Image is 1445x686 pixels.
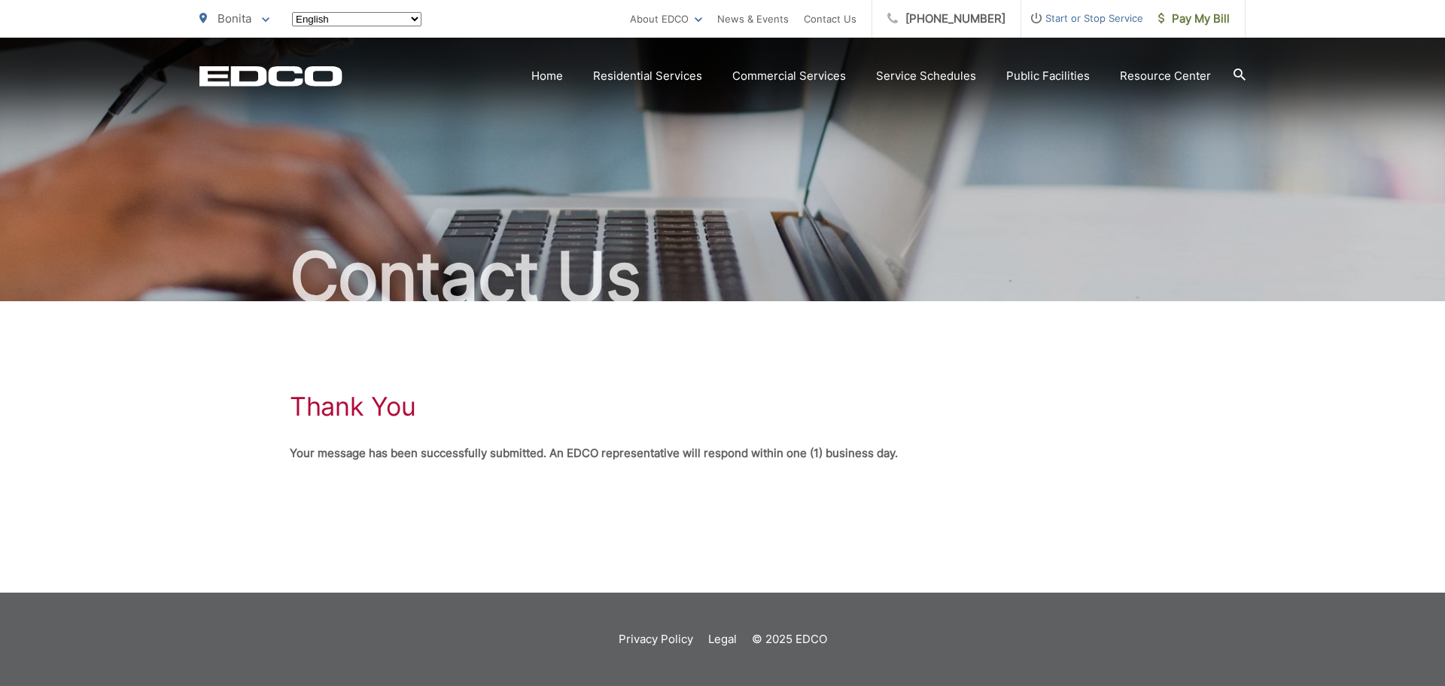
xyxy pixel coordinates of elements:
a: EDCD logo. Return to the homepage. [199,66,342,87]
span: Bonita [218,11,251,26]
a: Home [531,67,563,85]
strong: Your message has been successfully submitted. An EDCO representative will respond within one (1) ... [290,446,898,460]
a: Residential Services [593,67,702,85]
a: Contact Us [804,10,856,28]
select: Select a language [292,12,421,26]
p: © 2025 EDCO [752,630,827,648]
h2: Contact Us [199,239,1246,315]
a: Privacy Policy [619,630,693,648]
h1: Thank You [290,392,415,422]
a: Service Schedules [876,67,976,85]
a: About EDCO [630,10,702,28]
a: Resource Center [1120,67,1211,85]
a: Public Facilities [1006,67,1090,85]
a: Commercial Services [732,67,846,85]
a: News & Events [717,10,789,28]
span: Pay My Bill [1158,10,1230,28]
a: Legal [708,630,737,648]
